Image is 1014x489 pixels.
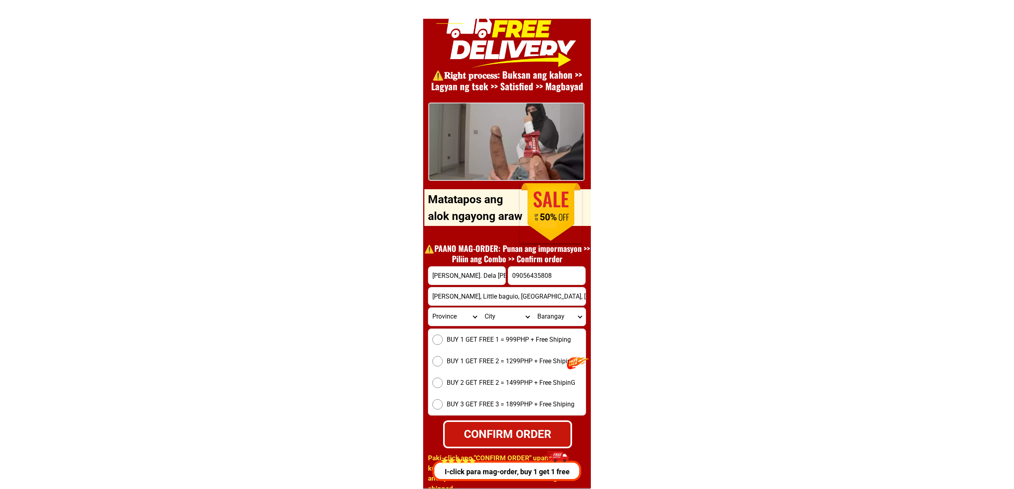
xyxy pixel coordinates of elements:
h1: ⚠️️PAANO MAG-ORDER: Punan ang impormasyon >> Piliin ang Combo >> Confirm order [420,243,594,264]
input: BUY 1 GET FREE 1 = 999PHP + Free Shiping [432,335,443,345]
input: Input address [428,287,586,305]
h1: 50% [528,212,568,223]
select: Select district [481,308,533,326]
input: BUY 1 GET FREE 2 = 1299PHP + Free Shiping [432,356,443,366]
input: BUY 2 GET FREE 2 = 1499PHP + Free ShipinG [432,378,443,388]
h1: ⚠️️𝐑𝐢𝐠𝐡𝐭 𝐩𝐫𝐨𝐜𝐞𝐬𝐬: Buksan ang kahon >> Lagyan ng tsek >> Satisfied >> Magbayad [420,69,594,93]
span: BUY 1 GET FREE 2 = 1299PHP + Free Shiping [447,356,574,366]
span: BUY 3 GET FREE 3 = 1899PHP + Free Shiping [447,400,574,409]
select: Select commune [533,308,586,326]
span: BUY 2 GET FREE 2 = 1499PHP + Free ShipinG [447,378,575,388]
p: Matatapos ang alok ngayong araw [428,191,526,225]
select: Select province [428,308,481,326]
input: Input phone_number [508,267,585,285]
input: Input full_name [428,267,505,285]
input: BUY 3 GET FREE 3 = 1899PHP + Free Shiping [432,399,443,410]
div: CONFIRM ORDER [444,426,571,442]
h1: ORDER DITO [452,185,578,220]
span: BUY 1 GET FREE 1 = 999PHP + Free Shiping [447,335,571,344]
p: I-click para mag-order, buy 1 get 1 free [429,466,581,477]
